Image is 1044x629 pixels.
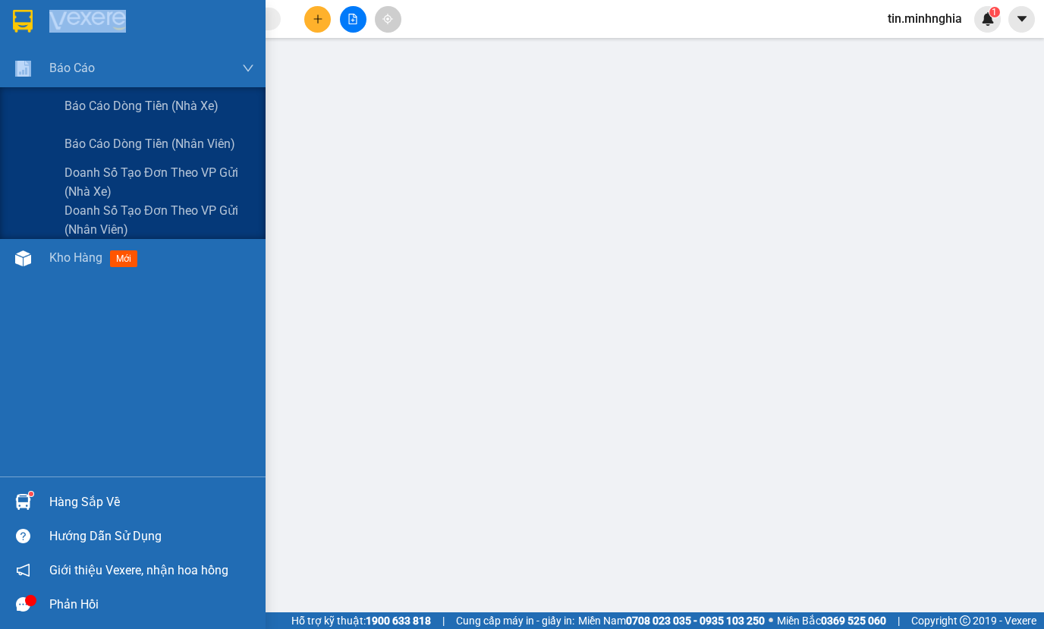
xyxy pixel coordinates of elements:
[15,61,31,77] img: solution-icon
[626,615,765,627] strong: 0708 023 035 - 0935 103 250
[992,7,997,17] span: 1
[49,491,254,514] div: Hàng sắp về
[64,163,254,201] span: Doanh số tạo đơn theo VP gửi (nhà xe)
[49,58,95,77] span: Báo cáo
[1008,6,1035,33] button: caret-down
[16,529,30,543] span: question-circle
[64,134,235,153] span: Báo cáo dòng tiền (nhân viên)
[347,14,358,24] span: file-add
[29,492,33,496] sup: 1
[382,14,393,24] span: aim
[366,615,431,627] strong: 1900 633 818
[821,615,886,627] strong: 0369 525 060
[110,250,137,267] span: mới
[876,9,974,28] span: tin.minhnghia
[16,563,30,577] span: notification
[291,612,431,629] span: Hỗ trợ kỹ thuật:
[777,612,886,629] span: Miền Bắc
[1015,12,1029,26] span: caret-down
[16,597,30,612] span: message
[49,593,254,616] div: Phản hồi
[981,12,995,26] img: icon-new-feature
[578,612,765,629] span: Miền Nam
[49,561,228,580] span: Giới thiệu Vexere, nhận hoa hồng
[313,14,323,24] span: plus
[49,250,102,265] span: Kho hàng
[13,10,33,33] img: logo-vxr
[15,494,31,510] img: warehouse-icon
[15,250,31,266] img: warehouse-icon
[989,7,1000,17] sup: 1
[64,96,219,115] span: Báo cáo dòng tiền (nhà xe)
[769,618,773,624] span: ⚪️
[442,612,445,629] span: |
[898,612,900,629] span: |
[64,201,254,239] span: Doanh số tạo đơn theo VP gửi (nhân viên)
[49,525,254,548] div: Hướng dẫn sử dụng
[960,615,970,626] span: copyright
[375,6,401,33] button: aim
[456,612,574,629] span: Cung cấp máy in - giấy in:
[242,62,254,74] span: down
[304,6,331,33] button: plus
[340,6,366,33] button: file-add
